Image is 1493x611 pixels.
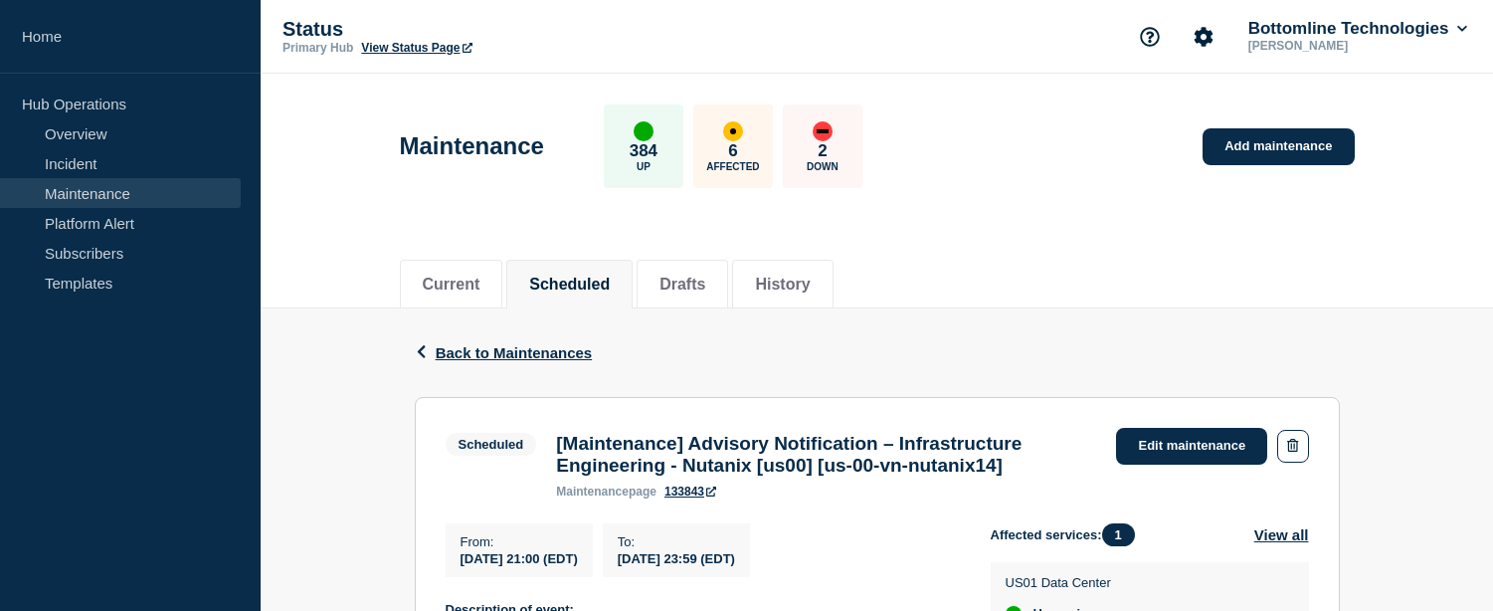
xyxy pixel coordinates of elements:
[723,121,743,141] div: affected
[728,141,737,161] p: 6
[436,344,593,361] span: Back to Maintenances
[991,523,1145,546] span: Affected services:
[361,41,471,55] a: View Status Page
[446,433,537,456] span: Scheduled
[637,161,651,172] p: Up
[1129,16,1171,58] button: Support
[423,276,480,294] button: Current
[461,551,578,566] span: [DATE] 21:00 (EDT)
[1006,575,1111,590] p: US01 Data Center
[461,534,578,549] p: From :
[618,534,735,549] p: To :
[659,276,705,294] button: Drafts
[415,344,593,361] button: Back to Maintenances
[634,121,653,141] div: up
[282,18,680,41] p: Status
[282,41,353,55] p: Primary Hub
[400,132,544,160] h1: Maintenance
[706,161,759,172] p: Affected
[755,276,810,294] button: History
[813,121,833,141] div: down
[818,141,827,161] p: 2
[1244,39,1451,53] p: [PERSON_NAME]
[630,141,657,161] p: 384
[1183,16,1224,58] button: Account settings
[556,485,629,499] span: maintenance
[1244,19,1471,39] button: Bottomline Technologies
[529,276,610,294] button: Scheduled
[618,551,735,566] span: [DATE] 23:59 (EDT)
[1203,128,1354,165] a: Add maintenance
[556,433,1096,477] h3: [Maintenance] Advisory Notification – Infrastructure Engineering - Nutanix [us00] [us-00-vn-nutan...
[1102,523,1135,546] span: 1
[556,485,656,499] p: page
[807,161,839,172] p: Down
[1254,523,1309,546] button: View all
[1116,428,1267,465] a: Edit maintenance
[664,485,716,499] a: 133843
